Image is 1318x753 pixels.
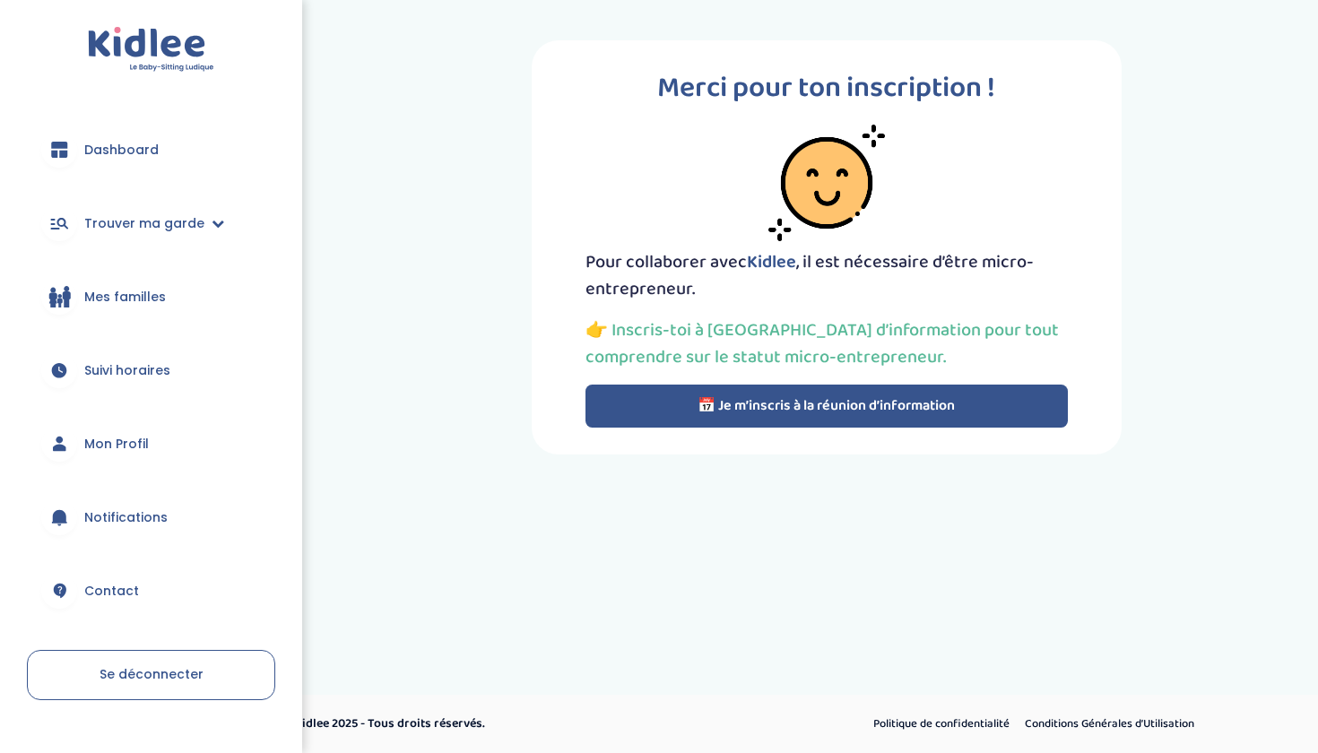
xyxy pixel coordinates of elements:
[100,665,204,683] span: Se déconnecter
[1019,713,1201,736] a: Conditions Générales d’Utilisation
[585,385,1068,428] button: 📅 Je m’inscris à la réunion d’information
[27,338,275,402] a: Suivi horaires
[585,316,1068,370] p: 👉 Inscris-toi à [GEOGRAPHIC_DATA] d’information pour tout comprendre sur le statut micro-entrepre...
[84,361,170,380] span: Suivi horaires
[88,27,214,73] img: logo.svg
[768,125,885,241] img: smiley-face
[867,713,1016,736] a: Politique de confidentialité
[84,214,204,233] span: Trouver ma garde
[84,141,159,160] span: Dashboard
[27,264,275,329] a: Mes familles
[27,650,275,700] a: Se déconnecter
[27,191,275,255] a: Trouver ma garde
[27,411,275,476] a: Mon Profil
[585,248,1068,302] p: Pour collaborer avec , il est nécessaire d’être micro-entrepreneur.
[84,508,168,527] span: Notifications
[84,582,139,601] span: Contact
[747,247,796,276] span: Kidlee
[283,714,735,733] p: © Kidlee 2025 - Tous droits réservés.
[27,485,275,550] a: Notifications
[84,435,149,454] span: Mon Profil
[84,288,166,307] span: Mes familles
[585,67,1068,110] p: Merci pour ton inscription !
[27,117,275,182] a: Dashboard
[27,558,275,623] a: Contact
